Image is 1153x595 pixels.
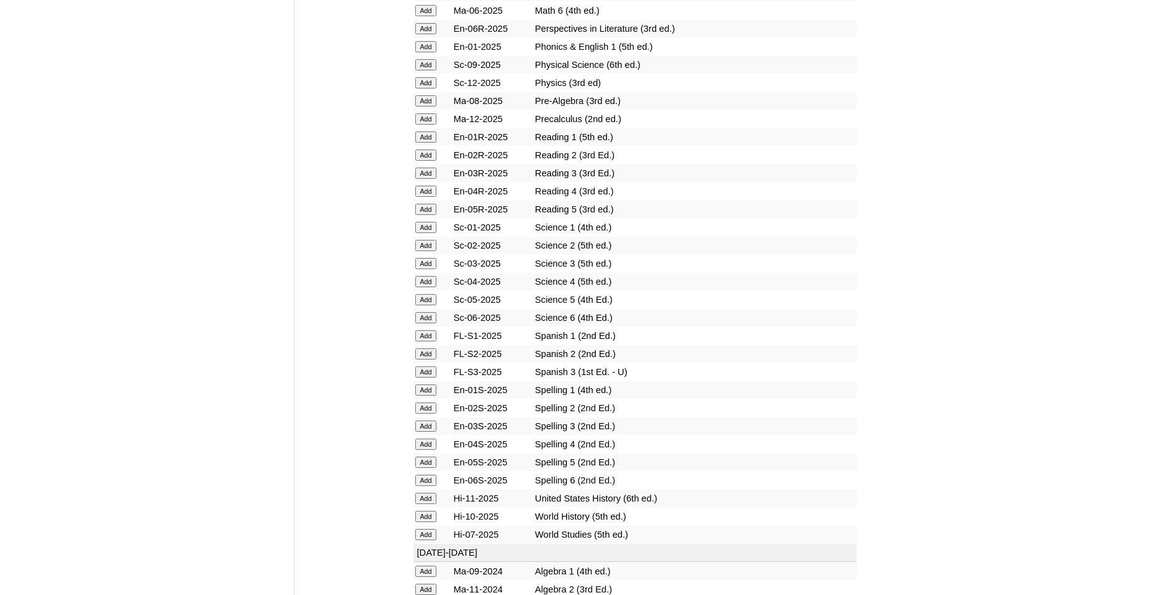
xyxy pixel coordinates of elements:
[533,74,857,92] td: Physics (3rd ed)
[415,276,437,287] input: Add
[415,95,437,107] input: Add
[413,544,857,563] td: [DATE]-[DATE]
[533,381,857,399] td: Spelling 1 (4th ed.)
[451,56,532,74] td: Sc-09-2025
[415,204,437,215] input: Add
[533,164,857,182] td: Reading 3 (3rd Ed.)
[451,273,532,290] td: Sc-04-2025
[533,436,857,453] td: Spelling 4 (2nd Ed.)
[533,237,857,254] td: Science 2 (5th ed.)
[533,291,857,308] td: Science 5 (4th Ed.)
[451,309,532,326] td: Sc-06-2025
[415,493,437,504] input: Add
[533,273,857,290] td: Science 4 (5th ed.)
[451,74,532,92] td: Sc-12-2025
[533,201,857,218] td: Reading 5 (3rd ed.)
[415,402,437,414] input: Add
[533,490,857,507] td: United States History (6th ed.)
[415,439,437,450] input: Add
[533,219,857,236] td: Science 1 (4th ed.)
[451,219,532,236] td: Sc-01-2025
[415,59,437,70] input: Add
[451,454,532,471] td: En-05S-2025
[533,345,857,363] td: Spanish 2 (2nd Ed.)
[451,110,532,128] td: Ma-12-2025
[451,2,532,19] td: Ma-06-2025
[533,183,857,200] td: Reading 4 (3rd ed.)
[415,312,437,323] input: Add
[533,20,857,37] td: Perspectives in Literature (3rd ed.)
[451,508,532,525] td: Hi-10-2025
[451,92,532,110] td: Ma-08-2025
[533,327,857,345] td: Spanish 1 (2nd Ed.)
[533,472,857,489] td: Spelling 6 (2nd Ed.)
[533,92,857,110] td: Pre-Algebra (3rd ed.)
[451,381,532,399] td: En-01S-2025
[533,309,857,326] td: Science 6 (4th Ed.)
[415,529,437,540] input: Add
[533,363,857,381] td: Spanish 3 (1st Ed. - U)
[415,348,437,359] input: Add
[415,23,437,34] input: Add
[415,5,437,16] input: Add
[451,490,532,507] td: Hi-11-2025
[451,472,532,489] td: En-06S-2025
[533,128,857,146] td: Reading 1 (5th ed.)
[533,56,857,74] td: Physical Science (6th ed.)
[415,186,437,197] input: Add
[533,146,857,164] td: Reading 2 (3rd Ed.)
[415,584,437,595] input: Add
[451,345,532,363] td: FL-S2-2025
[533,110,857,128] td: Precalculus (2nd ed.)
[533,563,857,580] td: Algebra 1 (4th ed.)
[451,291,532,308] td: Sc-05-2025
[451,255,532,272] td: Sc-03-2025
[451,38,532,55] td: En-01-2025
[415,113,437,125] input: Add
[415,240,437,251] input: Add
[451,563,532,580] td: Ma-09-2024
[415,366,437,378] input: Add
[533,526,857,543] td: World Studies (5th ed.)
[415,457,437,468] input: Add
[451,146,532,164] td: En-02R-2025
[415,384,437,396] input: Add
[415,421,437,432] input: Add
[451,436,532,453] td: En-04S-2025
[451,20,532,37] td: En-06R-2025
[415,168,437,179] input: Add
[415,77,437,88] input: Add
[451,363,532,381] td: FL-S3-2025
[533,38,857,55] td: Phonics & English 1 (5th ed.)
[415,566,437,577] input: Add
[451,128,532,146] td: En-01R-2025
[533,2,857,19] td: Math 6 (4th ed.)
[415,150,437,161] input: Add
[415,222,437,233] input: Add
[533,417,857,435] td: Spelling 3 (2nd Ed.)
[451,201,532,218] td: En-05R-2025
[533,255,857,272] td: Science 3 (5th ed.)
[415,475,437,486] input: Add
[415,258,437,269] input: Add
[451,327,532,345] td: FL-S1-2025
[533,508,857,525] td: World History (5th ed.)
[533,399,857,417] td: Spelling 2 (2nd Ed.)
[451,183,532,200] td: En-04R-2025
[451,237,532,254] td: Sc-02-2025
[415,294,437,305] input: Add
[415,41,437,52] input: Add
[451,417,532,435] td: En-03S-2025
[415,131,437,143] input: Add
[451,164,532,182] td: En-03R-2025
[451,526,532,543] td: Hi-07-2025
[451,399,532,417] td: En-02S-2025
[415,330,437,341] input: Add
[415,511,437,522] input: Add
[533,454,857,471] td: Spelling 5 (2nd Ed.)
